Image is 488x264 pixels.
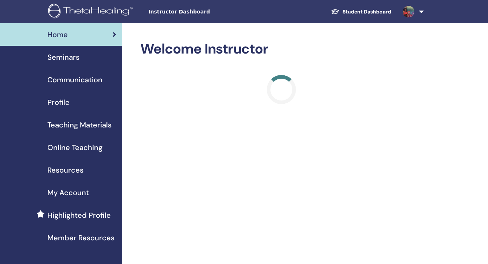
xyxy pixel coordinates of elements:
[47,29,68,40] span: Home
[48,4,135,20] img: logo.png
[47,97,70,108] span: Profile
[47,210,111,221] span: Highlighted Profile
[47,187,89,198] span: My Account
[47,232,114,243] span: Member Resources
[47,52,79,63] span: Seminars
[140,41,422,58] h2: Welcome Instructor
[331,8,340,15] img: graduation-cap-white.svg
[47,165,83,176] span: Resources
[148,8,258,16] span: Instructor Dashboard
[47,119,112,130] span: Teaching Materials
[325,5,397,19] a: Student Dashboard
[47,74,102,85] span: Communication
[403,6,414,17] img: default.jpg
[47,142,102,153] span: Online Teaching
